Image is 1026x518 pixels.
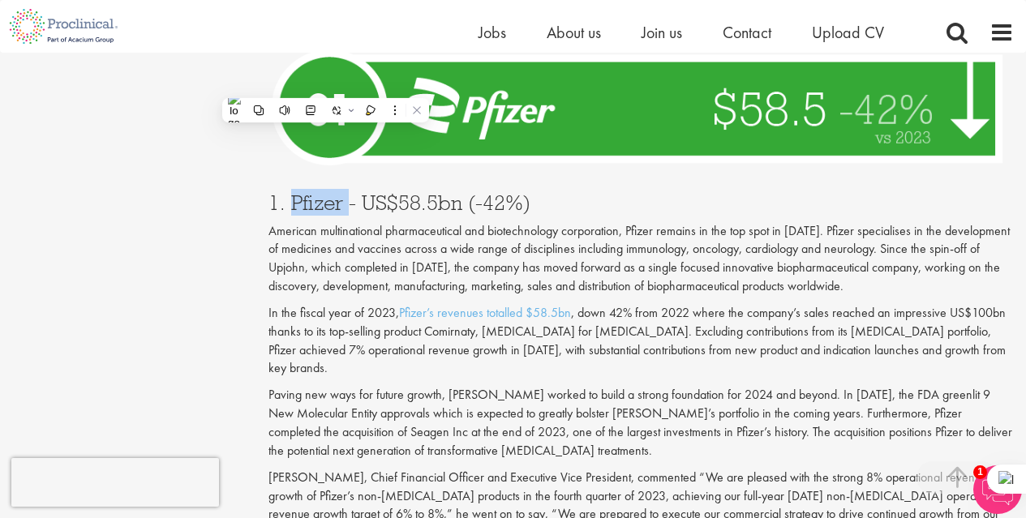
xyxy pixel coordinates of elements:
a: Pfizer’s revenues totalled $58.5bn [399,304,571,321]
p: Paving new ways for future growth, [PERSON_NAME] worked to build a strong foundation for 2024 and... [268,386,1014,460]
h3: 1. Pfizer - US$58.5bn (-42%) [268,192,1014,213]
a: Contact [723,22,771,43]
p: In the fiscal year of 2023, , down 42% from 2022 where the company’s sales reached an impressive ... [268,304,1014,378]
p: American multinational pharmaceutical and biotechnology corporation, Pfizer remains in the top sp... [268,222,1014,296]
img: Chatbot [973,465,1022,514]
span: 1 [973,465,987,479]
a: Upload CV [812,22,884,43]
a: About us [547,22,601,43]
iframe: reCAPTCHA [11,458,219,507]
a: Jobs [479,22,506,43]
a: Join us [642,22,682,43]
